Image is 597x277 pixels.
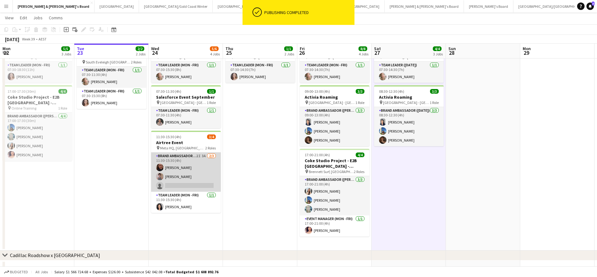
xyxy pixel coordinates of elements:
[207,134,216,139] span: 3/4
[373,49,381,56] span: 27
[150,49,159,56] span: 24
[213,0,257,12] button: [GEOGRAPHIC_DATA]
[210,46,219,51] span: 5/6
[355,100,364,105] span: 1 Role
[374,85,444,146] app-job-card: 08:30-12:30 (4h)3/3Activia Roaming [GEOGRAPHIC_DATA] - [GEOGRAPHIC_DATA]1 RoleBrand Ambassador ([...
[151,40,221,83] div: 07:30-15:30 (8h)1/1Live Well activation South Eveleigh [GEOGRAPHIC_DATA]1 RoleTeam Leader (Mon - ...
[5,36,19,42] div: [DATE]
[300,85,369,146] app-job-card: 09:00-13:00 (4h)3/3Activia Roaming [GEOGRAPHIC_DATA] - [GEOGRAPHIC_DATA]1 RoleBrand Ambassador ([...
[340,0,385,12] button: [GEOGRAPHIC_DATA]
[385,0,464,12] button: [PERSON_NAME] & [PERSON_NAME]'s Board
[151,94,221,100] h3: Salesforce Event September
[49,15,63,21] span: Comms
[522,49,531,56] span: 29
[10,252,100,258] div: Cadillac Roadshow x [GEOGRAPHIC_DATA]
[2,94,72,106] h3: Coke Studio Project - E2B [GEOGRAPHIC_DATA] - [GEOGRAPHIC_DATA] - BRIEFING CALL
[34,270,49,274] span: All jobs
[383,100,430,105] span: [GEOGRAPHIC_DATA] - [GEOGRAPHIC_DATA]
[300,40,369,83] app-job-card: 07:30-14:30 (7h)1/1Live Well activation South Eveleigh [GEOGRAPHIC_DATA]1 RoleTeam Leader (Mon - ...
[13,0,95,12] button: [PERSON_NAME] & [PERSON_NAME]'s Board
[354,169,364,174] span: 2 Roles
[5,15,14,21] span: View
[374,94,444,100] h3: Activia Roaming
[359,52,368,56] div: 4 Jobs
[448,46,456,51] span: Sun
[151,46,159,51] span: Wed
[300,62,369,83] app-card-role: Team Leader (Mon - Fri)1/107:30-14:30 (7h)[PERSON_NAME]
[300,215,369,237] app-card-role: Event Manager (Mon - Fri)1/117:00-21:00 (4h)[PERSON_NAME]
[156,134,181,139] span: 11:30-15:30 (4h)
[77,67,146,88] app-card-role: Team Leader (Mon - Fri)1/107:30-11:30 (4h)[PERSON_NAME]
[10,270,28,274] span: Budgeted
[224,49,233,56] span: 25
[300,176,369,215] app-card-role: Brand Ambassador ([PERSON_NAME])3/317:00-21:00 (4h)[PERSON_NAME][PERSON_NAME][PERSON_NAME]
[309,169,354,174] span: Brennett Surf, [GEOGRAPHIC_DATA], [GEOGRAPHIC_DATA]
[300,158,369,169] h3: Coke Studio Project - E2B [GEOGRAPHIC_DATA] - [GEOGRAPHIC_DATA]
[95,0,139,12] button: [GEOGRAPHIC_DATA]
[379,89,404,94] span: 08:30-12:30 (4h)
[592,2,595,6] span: 3
[62,52,71,56] div: 3 Jobs
[151,85,221,128] app-job-card: 07:30-11:30 (4h)1/1Salesforce Event September [GEOGRAPHIC_DATA] - [GEOGRAPHIC_DATA]1 RoleTeam Lea...
[284,46,293,51] span: 1/1
[151,192,221,213] app-card-role: Team Leader (Mon - Fri)1/111:30-15:30 (4h)[PERSON_NAME]
[86,60,131,64] span: South Eveleigh [GEOGRAPHIC_DATA]
[305,89,330,94] span: 09:00-13:00 (4h)
[3,269,29,275] button: Budgeted
[160,146,205,150] span: Meta HQ, [GEOGRAPHIC_DATA]
[61,46,70,51] span: 5/5
[225,62,295,83] app-card-role: Team Leader (Mon - Fri)1/107:30-14:30 (7h)[PERSON_NAME]
[300,94,369,100] h3: Activia Roaming
[430,89,439,94] span: 3/3
[151,107,221,128] app-card-role: Team Leader (Mon - Fri)1/107:30-11:30 (4h)[PERSON_NAME]
[2,46,11,51] span: Mon
[151,62,221,83] app-card-role: Team Leader (Mon - Fri)1/107:30-15:30 (8h)[PERSON_NAME]
[76,49,84,56] span: 23
[513,0,593,12] button: [GEOGRAPHIC_DATA]/[GEOGRAPHIC_DATA]
[433,52,443,56] div: 3 Jobs
[54,270,218,274] div: Salary $1 566 724.68 + Expenses $126.00 + Subsistence $42 042.08 =
[2,62,72,83] app-card-role: Team Leader (Mon - Fri)1/107:30-18:30 (11h)[PERSON_NAME]
[160,100,207,105] span: [GEOGRAPHIC_DATA] - [GEOGRAPHIC_DATA]
[39,37,47,41] div: AEST
[156,89,181,94] span: 07:30-11:30 (4h)
[31,14,45,22] a: Jobs
[374,46,381,51] span: Sat
[12,106,36,110] span: Online Training
[136,46,144,51] span: 2/2
[285,52,294,56] div: 2 Jobs
[430,100,439,105] span: 1 Role
[151,153,221,192] app-card-role: Brand Ambassador ([PERSON_NAME])2I3A2/311:30-15:30 (4h)[PERSON_NAME][PERSON_NAME]
[205,146,216,150] span: 2 Roles
[58,89,67,94] span: 4/4
[464,0,513,12] button: [PERSON_NAME]'s Board
[139,0,213,12] button: [GEOGRAPHIC_DATA]/Gold Coast Winter
[151,131,221,213] app-job-card: 11:30-15:30 (4h)3/4Airtree Event Meta HQ, [GEOGRAPHIC_DATA]2 RolesBrand Ambassador ([PERSON_NAME]...
[300,46,305,51] span: Fri
[136,52,146,56] div: 2 Jobs
[299,49,305,56] span: 26
[225,46,233,51] span: Thu
[207,100,216,105] span: 1 Role
[2,40,72,83] app-job-card: 07:30-18:30 (11h)1/1Live Well activation South Eveleigh [GEOGRAPHIC_DATA]1 RoleTeam Leader (Mon -...
[523,46,531,51] span: Mon
[447,49,456,56] span: 28
[77,40,146,109] app-job-card: In progress07:30-15:30 (8h)2/2Live Well activation South Eveleigh [GEOGRAPHIC_DATA]2 RolesTeam Le...
[300,149,369,237] app-job-card: 17:00-21:00 (4h)4/4Coke Studio Project - E2B [GEOGRAPHIC_DATA] - [GEOGRAPHIC_DATA] Brennett Surf,...
[300,107,369,146] app-card-role: Brand Ambassador ([PERSON_NAME])3/309:00-13:00 (4h)[PERSON_NAME][PERSON_NAME][PERSON_NAME]
[2,85,72,161] app-job-card: 17:00-17:30 (30m)4/4Coke Studio Project - E2B [GEOGRAPHIC_DATA] - [GEOGRAPHIC_DATA] - BRIEFING CA...
[374,107,444,146] app-card-role: Brand Ambassador ([DATE])3/308:30-12:30 (4h)[PERSON_NAME][PERSON_NAME][PERSON_NAME]
[374,40,444,83] app-job-card: 07:30-14:30 (7h)1/1Live Well activation South Eveleigh [GEOGRAPHIC_DATA]1 RoleTeam Leader ([DATE]...
[374,62,444,83] app-card-role: Team Leader ([DATE])1/107:30-14:30 (7h)[PERSON_NAME]
[58,106,67,110] span: 1 Role
[207,89,216,94] span: 1/1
